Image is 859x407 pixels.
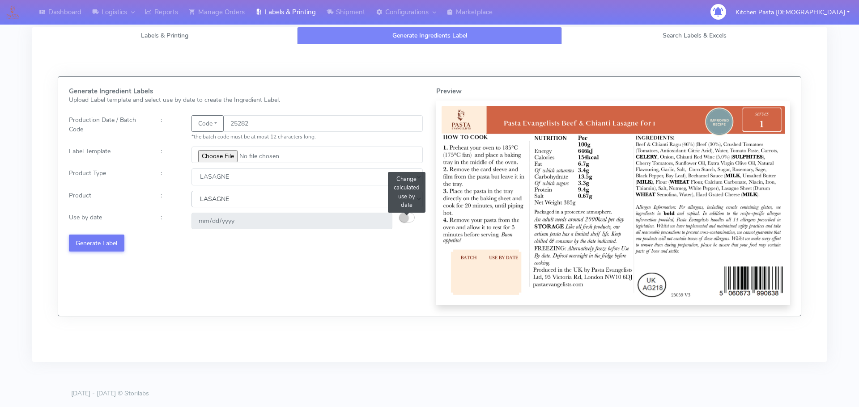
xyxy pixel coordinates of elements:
[154,191,184,207] div: :
[663,31,727,40] span: Search Labels & Excels
[141,31,188,40] span: Labels & Printing
[392,31,467,40] span: Generate Ingredients Label
[191,115,224,132] button: Code
[32,27,827,44] ul: Tabs
[154,115,184,141] div: :
[436,88,790,95] h5: Preview
[62,147,154,163] div: Label Template
[62,115,154,141] div: Production Date / Batch Code
[62,168,154,185] div: Product Type
[69,235,124,251] button: Generate Label
[154,168,184,185] div: :
[191,133,316,140] small: *the batch code must be at most 12 characters long.
[62,213,154,229] div: Use by date
[154,213,184,229] div: :
[62,191,154,207] div: Product
[69,95,423,105] p: Upload Label template and select use by date to create the Ingredient Label.
[442,106,785,300] img: Label Preview
[154,147,184,163] div: :
[69,88,423,95] h5: Generate Ingredient Labels
[729,3,856,21] button: Kitchen Pasta [DEMOGRAPHIC_DATA]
